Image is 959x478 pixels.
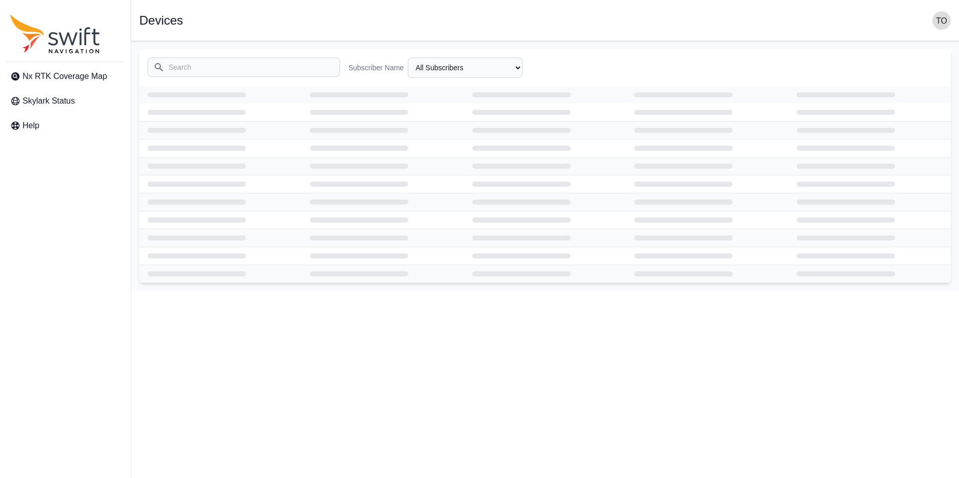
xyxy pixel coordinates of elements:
[932,11,951,30] img: user photo
[408,57,523,78] select: Subscriber
[6,91,124,111] a: Skylark Status
[23,95,75,107] span: Skylark Status
[139,14,183,27] h1: Devices
[6,66,124,87] a: Nx RTK Coverage Map
[348,63,404,73] label: Subscriber Name
[6,115,124,136] a: Help
[23,70,107,83] span: Nx RTK Coverage Map
[148,57,340,77] input: Search
[23,120,39,132] span: Help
